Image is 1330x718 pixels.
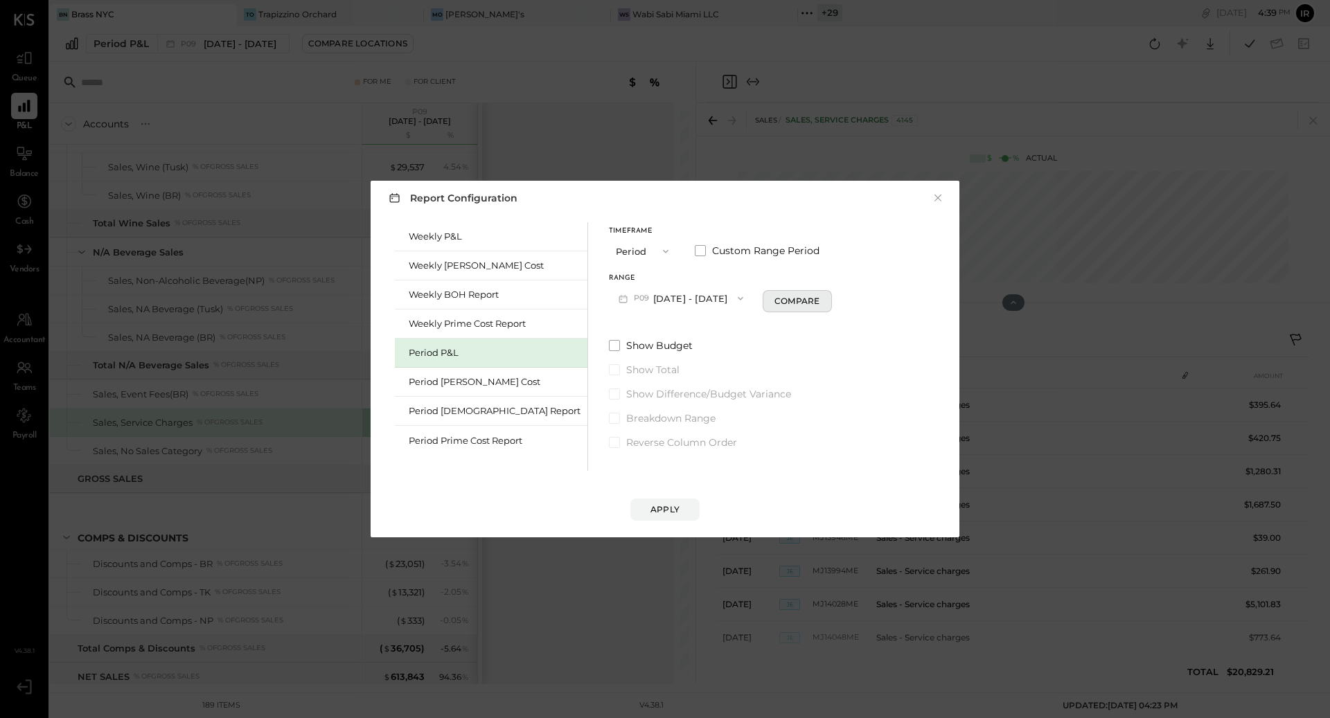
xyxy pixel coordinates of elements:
div: Range [609,275,753,282]
button: Apply [630,499,700,521]
div: Compare [774,295,819,307]
span: P09 [634,293,653,304]
span: Show Budget [626,339,693,352]
span: Breakdown Range [626,411,716,425]
span: Custom Range Period [712,244,819,258]
div: Period Prime Cost Report [409,434,580,447]
span: Show Difference/Budget Variance [626,387,791,401]
button: Period [609,238,678,264]
button: Compare [763,290,832,312]
div: Period [PERSON_NAME] Cost [409,375,580,388]
div: Period [DEMOGRAPHIC_DATA] Report [409,404,580,418]
div: Weekly BOH Report [409,288,580,301]
h3: Report Configuration [386,189,517,206]
button: × [932,191,944,205]
div: Period P&L [409,346,580,359]
div: Weekly P&L [409,230,580,243]
div: Timeframe [609,228,678,235]
div: Weekly Prime Cost Report [409,317,580,330]
span: Reverse Column Order [626,436,737,449]
span: Show Total [626,363,680,377]
button: P09[DATE] - [DATE] [609,285,753,311]
div: Apply [650,503,680,515]
div: Weekly [PERSON_NAME] Cost [409,259,580,272]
